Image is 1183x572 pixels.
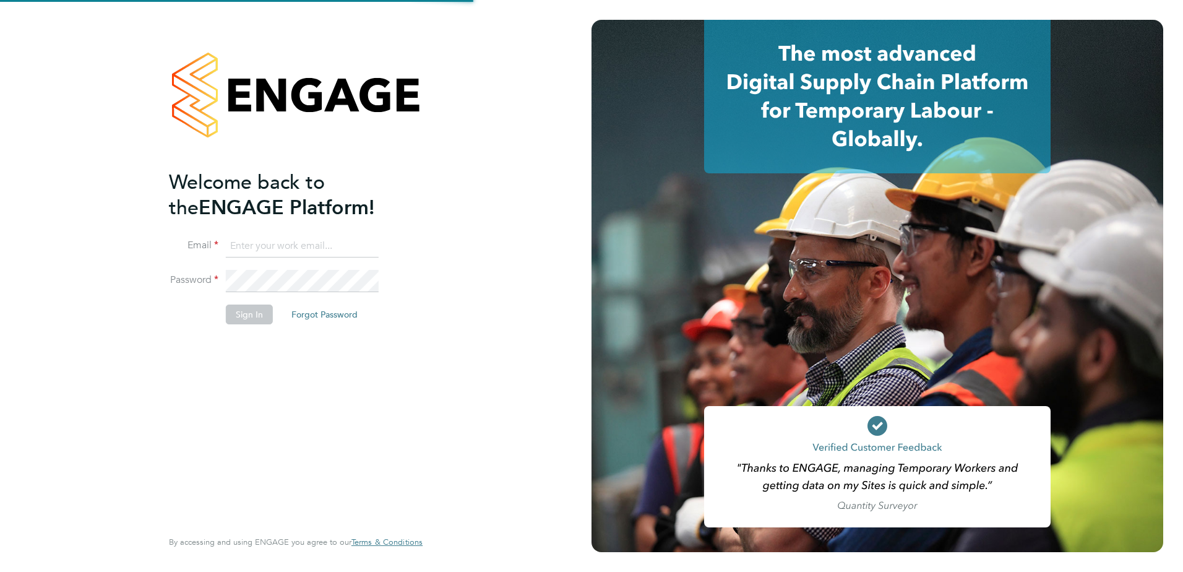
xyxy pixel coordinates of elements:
label: Email [169,239,218,252]
a: Terms & Conditions [351,537,423,547]
input: Enter your work email... [226,235,379,258]
span: Welcome back to the [169,170,325,220]
span: By accessing and using ENGAGE you agree to our [169,537,423,547]
h2: ENGAGE Platform! [169,170,410,220]
button: Forgot Password [282,305,368,324]
button: Sign In [226,305,273,324]
label: Password [169,274,218,287]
